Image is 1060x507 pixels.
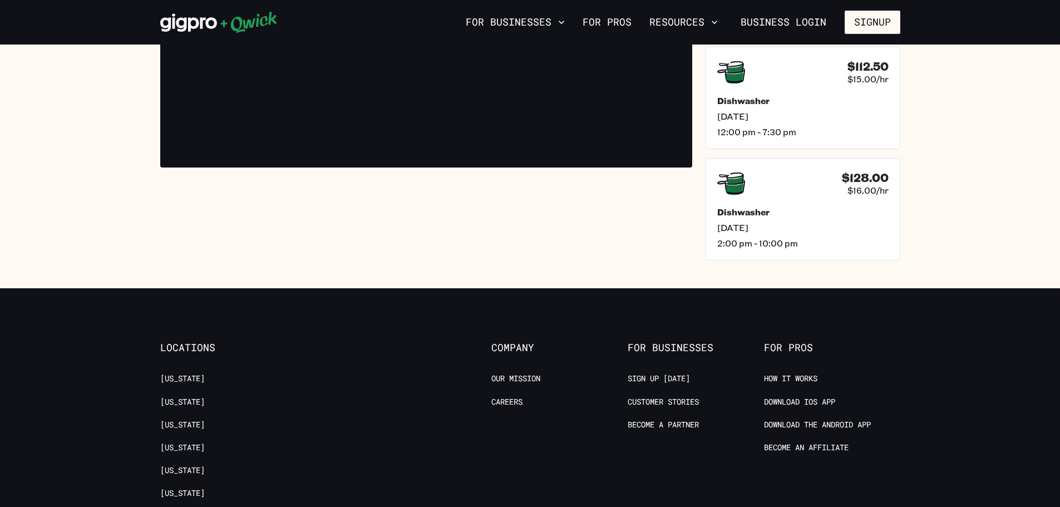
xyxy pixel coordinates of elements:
span: $16.00/hr [847,185,889,196]
h5: Dishwasher [717,206,889,218]
span: For Businesses [628,342,764,354]
button: Signup [845,11,900,34]
a: [US_STATE] [160,397,205,407]
a: Download IOS App [764,397,835,407]
span: For Pros [764,342,900,354]
a: [US_STATE] [160,488,205,499]
a: [US_STATE] [160,442,205,453]
a: $128.00$16.00/hrDishwasher[DATE]2:00 pm - 10:00 pm [706,158,900,260]
a: Become a Partner [628,420,699,430]
a: $112.50$15.00/hrDishwasher[DATE]12:00 pm - 7:30 pm [706,47,900,149]
a: Careers [491,397,522,407]
span: 2:00 pm - 10:00 pm [717,238,889,249]
h4: $128.00 [842,171,889,185]
a: Customer stories [628,397,699,407]
a: Business Login [731,11,836,34]
span: [DATE] [717,111,889,122]
h5: Dishwasher [717,95,889,106]
button: Resources [645,13,722,32]
a: Sign up [DATE] [628,373,690,384]
button: For Businesses [461,13,569,32]
span: Company [491,342,628,354]
span: $15.00/hr [847,73,889,85]
a: [US_STATE] [160,420,205,430]
a: Become an Affiliate [764,442,849,453]
span: 12:00 pm - 7:30 pm [717,126,889,137]
a: Our Mission [491,373,540,384]
span: [DATE] [717,222,889,233]
a: Download the Android App [764,420,871,430]
a: For Pros [578,13,636,32]
h4: $112.50 [847,60,889,73]
span: Locations [160,342,297,354]
a: [US_STATE] [160,465,205,476]
a: [US_STATE] [160,373,205,384]
a: How it Works [764,373,817,384]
